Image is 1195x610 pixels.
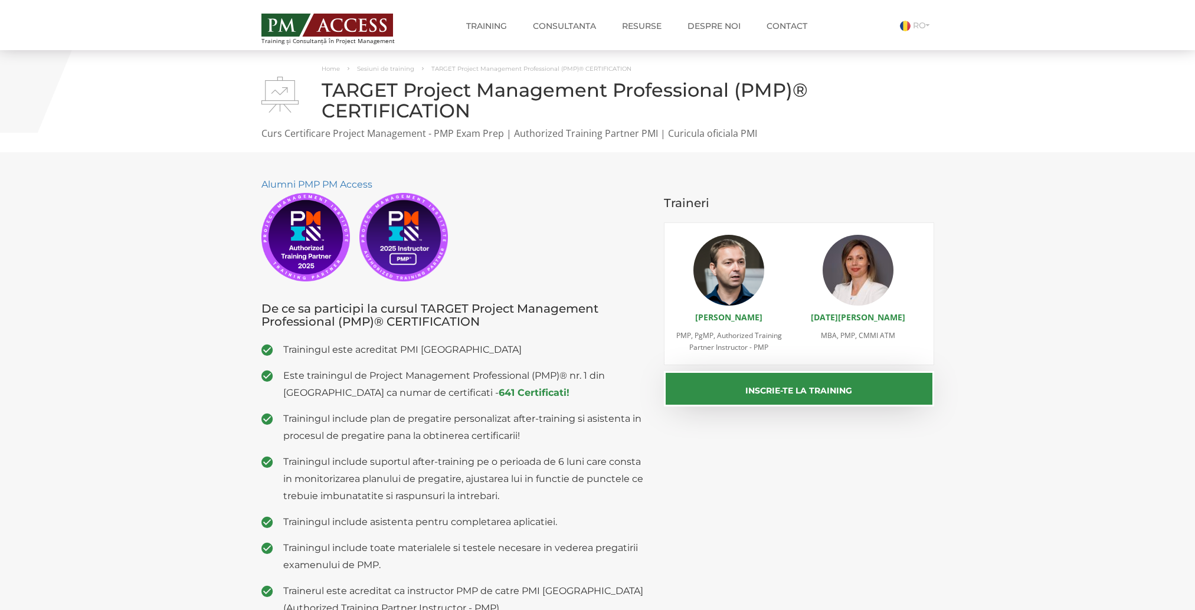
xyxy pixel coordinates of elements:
[261,10,417,44] a: Training și Consultanță în Project Management
[261,179,372,190] a: Alumni PMP PM Access
[676,330,782,352] span: PMP, PgMP, Authorized Training Partner Instructor - PMP
[664,371,934,406] button: Inscrie-te la training
[900,20,934,31] a: RO
[457,14,516,38] a: Training
[283,367,647,401] span: Este trainingul de Project Management Professional (PMP)® nr. 1 din [GEOGRAPHIC_DATA] ca numar de...
[261,77,299,113] img: TARGET Project Management Professional (PMP)® CERTIFICATION
[283,513,647,530] span: Trainingul include asistenta pentru completarea aplicatiei.
[821,330,895,340] span: MBA, PMP, CMMI ATM
[900,21,911,31] img: Romana
[758,14,816,38] a: Contact
[261,38,417,44] span: Training și Consultanță în Project Management
[695,311,762,323] a: [PERSON_NAME]
[524,14,605,38] a: Consultanta
[283,453,647,504] span: Trainingul include suportul after-training pe o perioada de 6 luni care consta in monitorizarea p...
[499,387,569,398] a: 641 Certificati!
[357,65,414,73] a: Sesiuni de training
[811,311,905,323] a: [DATE][PERSON_NAME]
[322,65,340,73] a: Home
[283,539,647,573] span: Trainingul include toate materialele si testele necesare in vederea pregatirii examenului de PMP.
[283,410,647,444] span: Trainingul include plan de pregatire personalizat after-training si asistenta in procesul de preg...
[283,341,647,358] span: Trainingul este acreditat PMI [GEOGRAPHIC_DATA]
[261,80,934,121] h1: TARGET Project Management Professional (PMP)® CERTIFICATION
[261,302,647,328] h3: De ce sa participi la cursul TARGET Project Management Professional (PMP)® CERTIFICATION
[664,196,934,209] h3: Traineri
[613,14,670,38] a: Resurse
[679,14,749,38] a: Despre noi
[431,65,631,73] span: TARGET Project Management Professional (PMP)® CERTIFICATION
[261,127,934,140] p: Curs Certificare Project Management - PMP Exam Prep | Authorized Training Partner PMI | Curicula ...
[261,14,393,37] img: PM ACCESS - Echipa traineri si consultanti certificati PMP: Narciss Popescu, Mihai Olaru, Monica ...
